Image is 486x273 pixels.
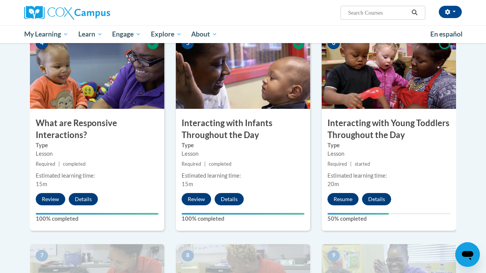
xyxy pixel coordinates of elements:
button: Resume [327,193,359,205]
span: started [355,161,370,167]
label: 100% completed [182,215,304,223]
a: My Learning [19,25,73,43]
button: Details [215,193,244,205]
span: | [204,161,206,167]
span: 15m [36,181,47,187]
button: Account Settings [439,6,462,18]
label: Type [36,141,159,150]
input: Search Courses [347,8,409,17]
div: Your progress [36,213,159,215]
span: completed [209,161,231,167]
span: En español [430,30,463,38]
a: Learn [73,25,107,43]
span: Required [36,161,55,167]
button: Search [409,8,420,17]
button: Details [362,193,391,205]
span: 6 [327,38,340,49]
button: Details [69,193,98,205]
div: Main menu [18,25,468,43]
span: completed [63,161,86,167]
div: Estimated learning time: [36,171,159,180]
button: Review [182,193,211,205]
a: En español [425,26,468,42]
a: About [187,25,223,43]
span: 5 [182,38,194,49]
span: 8 [182,250,194,261]
span: | [350,161,352,167]
span: Engage [112,30,141,39]
label: Type [182,141,304,150]
span: My Learning [24,30,68,39]
div: Estimated learning time: [327,171,450,180]
img: Cox Campus [24,6,110,20]
h3: What are Responsive Interactions? [30,117,164,141]
div: Your progress [182,213,304,215]
span: | [58,161,60,167]
label: Type [327,141,450,150]
iframe: Button to launch messaging window [455,242,480,267]
span: Learn [78,30,102,39]
img: Course Image [30,32,164,109]
span: Explore [151,30,182,39]
a: Engage [107,25,146,43]
h3: Interacting with Infants Throughout the Day [176,117,310,141]
label: 50% completed [327,215,450,223]
h3: Interacting with Young Toddlers Throughout the Day [322,117,456,141]
div: Lesson [36,150,159,158]
span: Required [327,161,347,167]
a: Explore [146,25,187,43]
span: About [191,30,217,39]
label: 100% completed [36,215,159,223]
span: 20m [327,181,339,187]
button: Review [36,193,65,205]
span: 9 [327,250,340,261]
div: Your progress [327,213,389,215]
img: Course Image [176,32,310,109]
a: Cox Campus [24,6,162,20]
span: 15m [182,181,193,187]
div: Estimated learning time: [182,171,304,180]
span: 7 [36,250,48,261]
span: Required [182,161,201,167]
div: Lesson [327,150,450,158]
span: 4 [36,38,48,49]
img: Course Image [322,32,456,109]
div: Lesson [182,150,304,158]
